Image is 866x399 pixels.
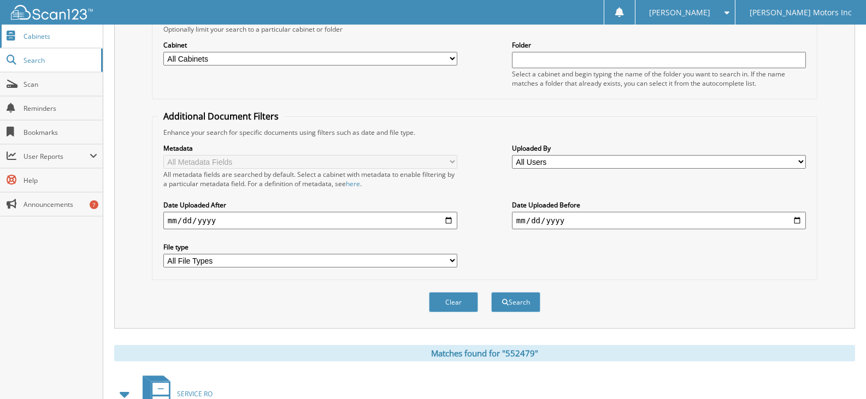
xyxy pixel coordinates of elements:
label: Cabinet [163,40,457,50]
div: Enhance your search for specific documents using filters such as date and file type. [158,128,811,137]
label: Folder [512,40,806,50]
legend: Additional Document Filters [158,110,284,122]
span: Announcements [23,200,97,209]
img: scan123-logo-white.svg [11,5,93,20]
div: All metadata fields are searched by default. Select a cabinet with metadata to enable filtering b... [163,170,457,188]
div: Optionally limit your search to a particular cabinet or folder [158,25,811,34]
label: Date Uploaded After [163,200,457,210]
label: Uploaded By [512,144,806,153]
span: [PERSON_NAME] Motors Inc [750,9,852,16]
label: Metadata [163,144,457,153]
button: Clear [429,292,478,312]
span: Help [23,176,97,185]
label: File type [163,242,457,252]
span: Reminders [23,104,97,113]
div: Matches found for "552479" [114,345,855,361]
span: [PERSON_NAME] [649,9,710,16]
span: SERVICE RO [177,389,213,398]
span: User Reports [23,152,90,161]
input: start [163,212,457,229]
div: 7 [90,200,98,209]
span: Search [23,56,96,65]
label: Date Uploaded Before [512,200,806,210]
button: Search [491,292,540,312]
input: end [512,212,806,229]
span: Bookmarks [23,128,97,137]
a: here [346,179,360,188]
span: Scan [23,80,97,89]
span: Cabinets [23,32,97,41]
div: Select a cabinet and begin typing the name of the folder you want to search in. If the name match... [512,69,806,88]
